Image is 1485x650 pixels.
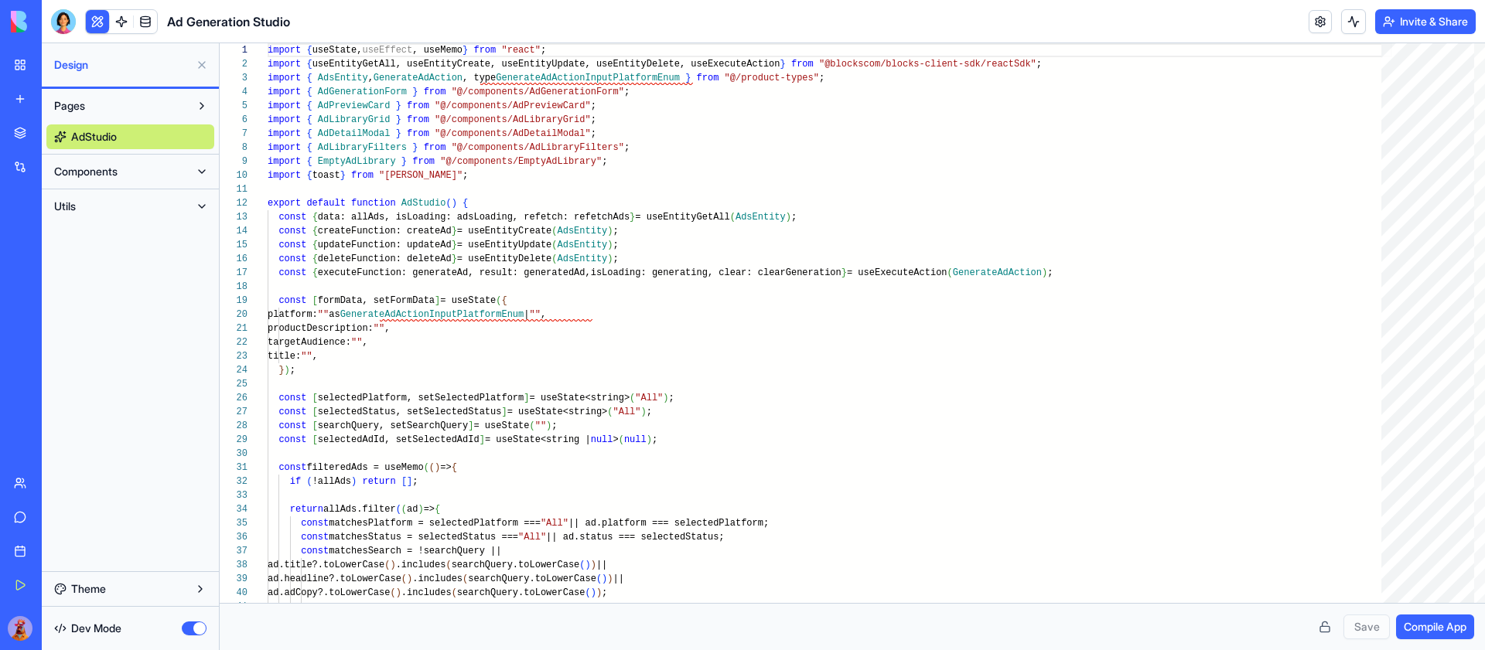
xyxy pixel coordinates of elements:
span: ] [524,393,529,403]
span: filteredAds = useMemo [306,462,423,473]
span: targetAudience: [268,337,351,348]
span: ) [786,212,791,223]
span: ; [1036,59,1042,70]
span: import [268,128,301,139]
span: ) [641,407,647,417]
span: from [407,114,429,125]
span: { [306,114,312,125]
span: title: [268,351,301,362]
div: 17 [220,266,247,280]
span: => [424,504,435,515]
button: Compile App [1396,614,1474,639]
span: "[PERSON_NAME]" [379,170,463,181]
span: import [268,170,301,181]
span: default [306,198,345,209]
span: selectedPlatform, setSelectedPlatform [318,393,524,403]
span: "All" [635,393,663,403]
span: ( [596,573,602,584]
span: "All" [613,407,641,417]
div: 10 [220,168,247,182]
span: ( [401,504,407,515]
span: from [407,100,429,111]
span: = useEntityUpdate [457,240,551,250]
span: ) [546,420,551,431]
span: !allAds [312,476,351,487]
div: 36 [220,530,247,544]
span: ] [435,295,440,306]
span: = useState<string> [507,407,608,417]
span: const [301,518,329,529]
span: .includes [412,573,463,584]
div: 26 [220,391,247,405]
span: AdsEntity [557,240,607,250]
span: productDescription: [268,323,374,334]
span: ) [390,560,395,570]
span: "@/components/AdLibraryGrid" [435,114,591,125]
span: Design [54,57,189,73]
span: { [435,504,440,515]
div: 35 [220,516,247,530]
span: "@/components/EmptyAdLibrary" [440,156,602,167]
span: { [312,254,318,264]
span: const [301,546,329,556]
span: ; [791,212,797,223]
div: 25 [220,377,247,391]
span: { [501,295,507,306]
span: [ [312,295,318,306]
span: } [452,226,457,237]
span: ; [647,407,652,417]
span: "" [535,420,546,431]
span: { [306,128,312,139]
div: 19 [220,294,247,308]
button: Components [46,159,189,184]
span: ; [591,100,596,111]
span: ( [947,267,953,278]
span: ( [384,560,390,570]
span: toast [312,170,340,181]
span: import [268,100,301,111]
span: from [791,59,814,70]
span: Compile App [1404,619,1466,635]
span: createFunction: createAd [318,226,452,237]
span: import [268,87,301,97]
span: ; [602,156,607,167]
span: return [290,504,323,515]
span: = useState [440,295,496,306]
span: formData, setFormData [318,295,435,306]
span: "" [374,323,384,334]
span: if [290,476,301,487]
span: ; [624,87,630,97]
span: ] [480,434,485,445]
span: } [401,156,407,167]
span: ; [613,226,619,237]
div: 22 [220,335,247,349]
span: ( [496,295,501,306]
div: 14 [220,224,247,238]
span: { [306,142,312,153]
span: AdStudio [71,129,117,145]
span: "@blockscom/blocks-client-sdk/reactSdk" [819,59,1036,70]
span: [ [312,434,318,445]
span: { [306,100,312,111]
span: "" [318,309,329,320]
span: ( [730,212,736,223]
span: export [268,198,301,209]
span: searchQuery.toLowerCase [468,573,596,584]
span: } [412,87,418,97]
div: 34 [220,502,247,516]
span: ( [579,560,585,570]
span: ) [418,504,423,515]
span: import [268,142,301,153]
span: from [697,73,719,83]
span: = useEntityGetAll [635,212,729,223]
span: ; [819,73,824,83]
span: ; [463,170,468,181]
span: , [312,351,318,362]
span: } [452,240,457,250]
span: { [312,226,318,237]
span: ) [435,462,440,473]
div: 15 [220,238,247,252]
span: "@/components/AdDetailModal" [435,128,591,139]
span: } [780,59,786,70]
span: ( [551,226,557,237]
